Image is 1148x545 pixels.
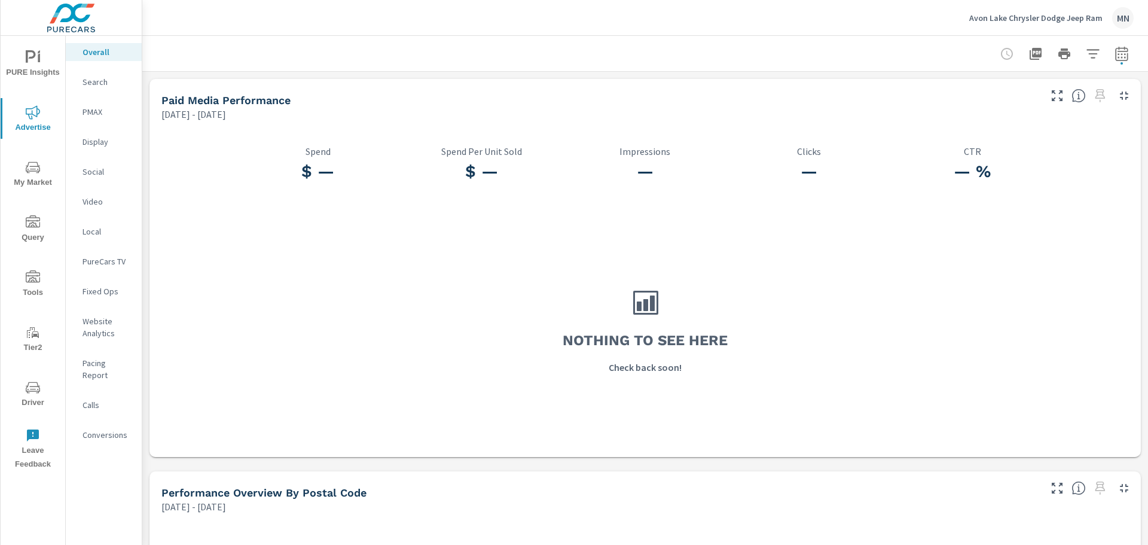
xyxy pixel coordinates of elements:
div: Search [66,73,142,91]
span: Leave Feedback [4,428,62,471]
p: Fixed Ops [83,285,132,297]
div: Website Analytics [66,312,142,342]
span: My Market [4,160,62,190]
p: Spend Per Unit Sold [400,146,564,157]
p: Calls [83,399,132,411]
button: "Export Report to PDF" [1024,42,1048,66]
div: Calls [66,396,142,414]
p: Avon Lake Chrysler Dodge Jeep Ram [969,13,1103,23]
div: Fixed Ops [66,282,142,300]
h5: Paid Media Performance [161,94,291,106]
p: Local [83,226,132,238]
p: Search [83,76,132,88]
span: Query [4,215,62,245]
p: Website Analytics [83,315,132,339]
div: Overall [66,43,142,61]
button: Make Fullscreen [1048,86,1067,105]
h3: — % [891,162,1055,182]
span: Select a preset date range to save this widget [1091,479,1110,498]
p: Pacing Report [83,357,132,381]
p: Spend [236,146,400,157]
p: Impressions [563,146,727,157]
div: Pacing Report [66,354,142,384]
p: PMAX [83,106,132,118]
h3: $ — [236,162,400,182]
h3: Nothing to see here [563,330,728,351]
button: Select Date Range [1110,42,1134,66]
div: Local [66,223,142,240]
span: Tools [4,270,62,300]
p: Conversions [83,429,132,441]
h3: $ — [400,162,564,182]
p: PureCars TV [83,255,132,267]
p: Display [83,136,132,148]
span: Understand performance metrics over the selected time range. [1071,89,1086,103]
h3: — [727,162,891,182]
p: [DATE] - [DATE] [161,107,226,121]
div: PureCars TV [66,252,142,270]
p: [DATE] - [DATE] [161,500,226,514]
h5: Performance Overview By Postal Code [161,486,367,499]
span: PURE Insights [4,50,62,80]
div: nav menu [1,36,65,476]
div: Conversions [66,426,142,444]
button: Print Report [1052,42,1076,66]
div: MN [1112,7,1134,29]
div: PMAX [66,103,142,121]
p: Overall [83,46,132,58]
div: Display [66,133,142,151]
p: Check back soon! [609,360,682,375]
p: Social [83,166,132,178]
span: Advertise [4,105,62,135]
span: Select a preset date range to save this widget [1091,86,1110,105]
span: Understand performance data by postal code. Individual postal codes can be selected and expanded ... [1071,481,1086,495]
p: Clicks [727,146,891,157]
button: Minimize Widget [1115,86,1134,105]
p: CTR [891,146,1055,157]
div: Social [66,163,142,181]
p: Video [83,196,132,208]
div: Video [66,193,142,211]
h3: — [563,162,727,182]
span: Driver [4,380,62,410]
button: Make Fullscreen [1048,479,1067,498]
button: Apply Filters [1081,42,1105,66]
span: Tier2 [4,325,62,355]
button: Minimize Widget [1115,479,1134,498]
